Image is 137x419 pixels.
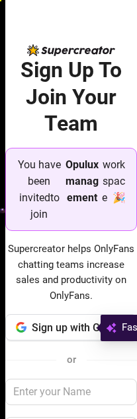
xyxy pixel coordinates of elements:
[5,379,137,405] input: Enter your Name
[66,158,99,204] strong: Opulux management
[17,156,62,223] span: You have been invited to join
[5,242,137,304] span: Supercreator helps OnlyFans chatting teams increase sales and productivity on OnlyFans.
[5,57,137,137] h2: Sign Up To Join Your Team
[106,320,116,336] img: svg%3e
[27,44,115,56] img: logo-BBDzfeDw.svg
[102,156,126,223] span: workspace 🎉
[32,321,126,334] span: Sign up with Google
[5,314,137,340] button: Sign up with Google
[67,354,76,366] span: or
